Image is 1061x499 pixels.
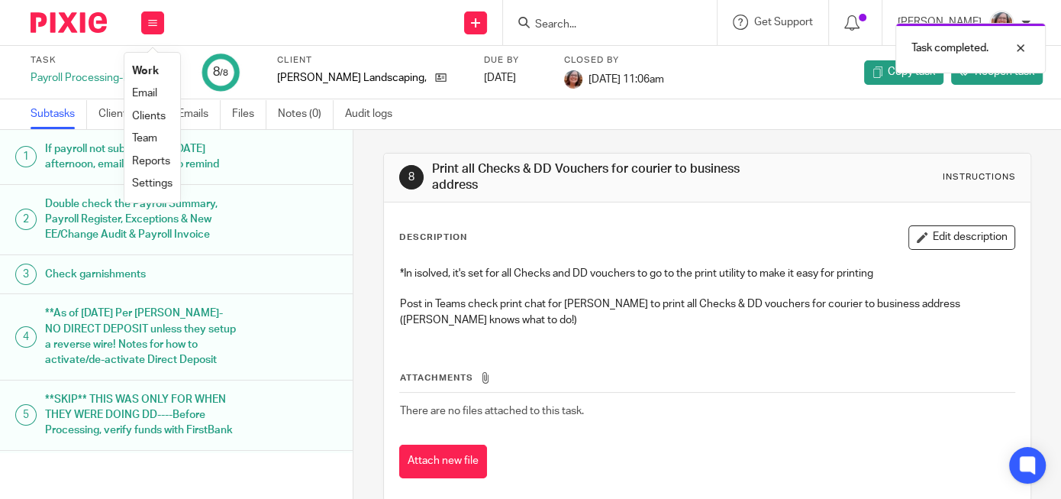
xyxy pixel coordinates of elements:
p: Task completed. [911,41,988,56]
div: 4 [15,326,37,348]
div: Payroll Processing-Bi-Weekly [DATE] - [PERSON_NAME] Landscaping [31,70,183,86]
h1: Print all Checks & DD Vouchers for courier to business address [432,161,740,194]
div: 2 [15,209,37,230]
a: Clients [132,111,166,122]
h1: Double check the Payroll Summary, Payroll Register, Exceptions & New EE/Change Audit & Payroll In... [45,193,240,247]
h1: **SKIP** THIS WAS ONLY FOR WHEN THEY WERE DOING DD----Before Processing, verify funds with FirstBank [45,388,240,442]
span: [DATE] 11:06am [589,73,664,84]
div: [DATE] [484,70,545,86]
a: Notes (0) [278,99,334,129]
img: Pixie [31,12,107,33]
div: 8 [213,63,228,81]
a: Emails [178,99,221,129]
p: Post in Teams check print chat for [PERSON_NAME] to print all Checks & DD vouchers for courier to... [400,296,1014,328]
div: 8 [399,165,424,190]
h1: **As of [DATE] Per [PERSON_NAME]- NO DIRECT DEPOSIT unless they setup a reverse wire! Notes for h... [45,302,240,371]
span: Attachments [400,374,473,382]
a: Settings [132,178,173,189]
label: Client [277,54,465,66]
a: Client tasks [98,99,166,129]
img: LB%20Reg%20Headshot%208-2-23.jpg [564,70,582,89]
div: 1 [15,146,37,167]
button: Attach new file [399,445,487,479]
div: 5 [15,404,37,426]
a: Work [132,66,159,76]
div: 3 [15,264,37,285]
a: Team [132,133,157,144]
a: Subtasks [31,99,87,129]
img: LB%20Reg%20Headshot%208-2-23.jpg [989,11,1014,35]
label: Task [31,54,183,66]
h1: Check garnishments [45,263,240,286]
h1: If payroll not submitted by [DATE] afternoon, email the client to remind [45,138,240,177]
a: Reports [132,156,170,167]
span: There are no files attached to this task. [400,406,584,416]
a: Email [132,88,157,99]
p: *In isolved, it's set for all Checks and DD vouchers to go to the print utility to make it easy f... [400,266,1014,281]
a: Files [232,99,266,129]
div: Instructions [942,171,1015,183]
p: [PERSON_NAME] Landscaping, Inc. [277,70,427,86]
small: /8 [220,69,228,77]
button: Edit description [908,225,1015,250]
a: Audit logs [345,99,404,129]
p: Description [399,232,467,244]
label: Due by [484,54,545,66]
